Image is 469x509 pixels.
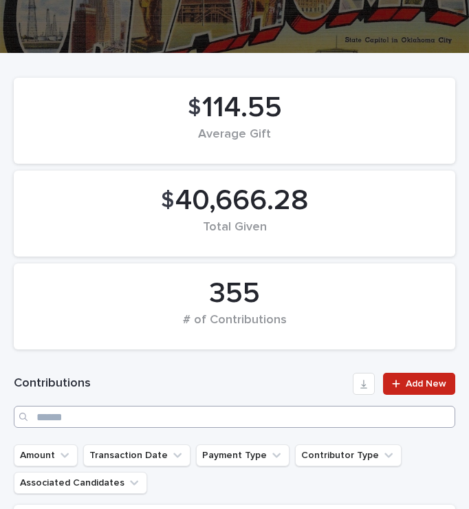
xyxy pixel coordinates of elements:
[295,444,402,466] button: Contributor Type
[14,444,78,466] button: Amount
[37,220,432,249] div: Total Given
[37,313,432,342] div: # of Contributions
[37,277,432,311] div: 355
[161,188,174,214] span: $
[14,376,347,392] h1: Contributions
[83,444,190,466] button: Transaction Date
[14,406,455,428] input: Search
[175,184,308,218] span: 40,666.28
[406,379,446,389] span: Add New
[37,127,432,156] div: Average Gift
[202,91,282,125] span: 114.55
[383,373,455,395] a: Add New
[188,95,201,121] span: $
[14,472,147,494] button: Associated Candidates
[196,444,290,466] button: Payment Type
